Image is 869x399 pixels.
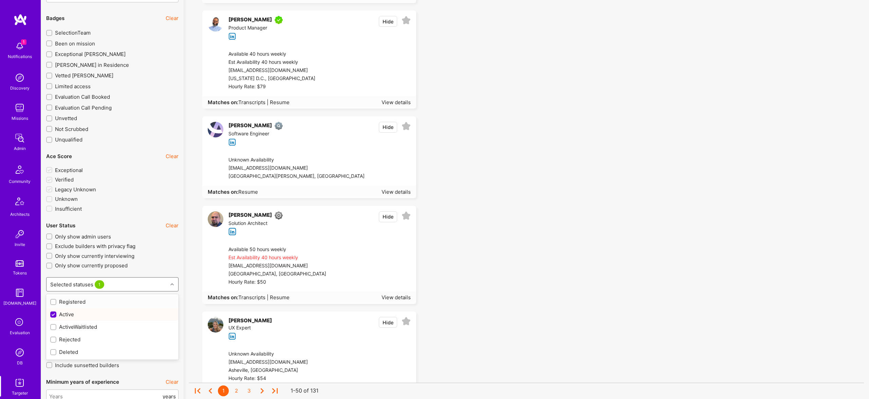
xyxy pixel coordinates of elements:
button: Clear [166,378,179,385]
span: Been on mission [55,40,95,47]
div: DB [17,359,23,366]
img: Limited Access [275,211,283,220]
a: User Avatar [208,122,223,146]
div: View details [382,99,411,106]
span: Vetted [PERSON_NAME] [55,72,113,79]
div: Architects [10,211,30,218]
i: icon EmptyStar [402,122,411,131]
button: Clear [166,153,179,160]
span: Only show admin users [55,233,111,240]
div: [GEOGRAPHIC_DATA][PERSON_NAME], [GEOGRAPHIC_DATA] [228,172,365,180]
a: User Avatar [208,16,223,40]
i: icon SelectionTeam [13,316,26,329]
i: icon linkedIn [228,228,236,235]
span: 1 [21,39,26,45]
div: Unknown Availability [228,156,365,164]
i: icon Chevron [170,283,174,286]
span: SelectionTeam [55,29,91,36]
div: Asheville, [GEOGRAPHIC_DATA] [228,366,319,375]
strong: Matches on: [208,294,238,301]
img: A.Teamer in Residence [275,16,283,24]
div: Ace Score [46,153,72,160]
div: Admin [14,145,26,152]
div: Software Engineer [228,130,285,138]
div: User Status [46,222,75,229]
div: Rejected [50,336,174,343]
span: 1 [95,280,104,289]
span: Exceptional [55,167,83,174]
div: Targeter [12,389,28,397]
i: icon EmptyStar [402,16,411,25]
button: Hide [379,317,397,328]
div: [PERSON_NAME] [228,16,272,24]
button: Hide [379,16,397,27]
div: 1-50 of 131 [291,387,318,395]
img: User Avatar [208,16,223,32]
div: [EMAIL_ADDRESS][DOMAIN_NAME] [228,66,319,75]
div: Discovery [10,84,30,92]
img: Architects [12,194,28,211]
div: Product Manager [228,24,285,32]
span: Evaluation Call Pending [55,104,112,111]
span: Evaluation Call Booked [55,93,110,100]
img: User Avatar [208,317,223,332]
i: icon EmptyStar [402,317,411,326]
i: icon linkedIn [228,138,236,146]
span: Legacy Unknown [55,186,96,193]
i: icon EmptyStar [402,211,411,221]
div: Active [50,311,174,318]
div: 3 [244,385,255,396]
span: Exceptional [PERSON_NAME] [55,51,126,58]
button: Hide [379,122,397,133]
span: Only show currently proposed [55,262,128,269]
div: Solution Architect [228,220,285,228]
img: teamwork [13,101,26,115]
span: Transcripts | Resume [238,99,290,106]
div: Evaluation [10,329,30,336]
div: [GEOGRAPHIC_DATA], [GEOGRAPHIC_DATA] [228,270,326,278]
span: Limited access [55,83,91,90]
i: icon linkedIn [228,332,236,340]
span: Not Scrubbed [55,126,88,133]
div: View details [382,294,411,301]
span: [PERSON_NAME] in Residence [55,61,129,69]
div: Deleted [50,348,174,356]
button: Clear [166,222,179,229]
div: Available 50 hours weekly [228,246,326,254]
img: tokens [16,260,24,267]
img: admin teamwork [13,131,26,145]
div: 1 [218,385,229,396]
button: Hide [379,211,397,222]
div: Selected statuses [49,280,107,289]
button: Clear [166,15,179,22]
div: Missions [12,115,28,122]
span: Unvetted [55,115,77,122]
div: Community [9,178,31,185]
div: Invite [15,241,25,248]
div: 2 [231,385,242,396]
div: Notifications [8,53,32,60]
span: Unknown [55,195,78,203]
div: [PERSON_NAME] [228,122,272,130]
img: logo [14,14,27,26]
img: Skill Targeter [13,376,26,389]
div: Hourly Rate: $54 [228,375,319,383]
div: Est Availability 40 hours weekly [228,254,326,262]
span: Transcripts | Resume [238,294,290,301]
span: Unqualified [55,136,82,143]
img: guide book [13,286,26,300]
span: Insufficient [55,205,82,212]
i: icon linkedIn [228,33,236,40]
img: User Avatar [208,122,223,137]
div: [PERSON_NAME] [228,317,272,324]
span: Exclude builders with privacy flag [55,243,135,250]
div: View details [382,188,411,195]
div: Registered [50,298,174,305]
img: Admin Search [13,346,26,359]
img: Not Scrubbed [275,122,283,130]
span: Only show currently interviewing [55,252,134,260]
div: [PERSON_NAME] [228,211,272,220]
div: [US_STATE] D.C., [GEOGRAPHIC_DATA] [228,75,319,83]
strong: Matches on: [208,189,238,195]
div: Badges [46,15,64,22]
